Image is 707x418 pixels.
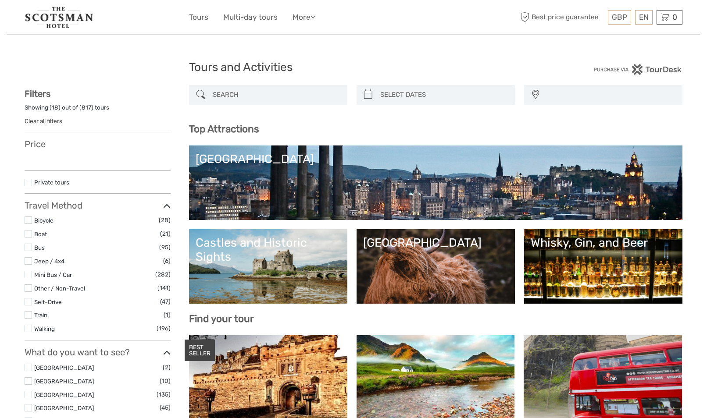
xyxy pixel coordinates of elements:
[160,403,171,413] span: (45)
[34,378,94,385] a: [GEOGRAPHIC_DATA]
[34,325,55,332] a: Walking
[34,364,94,371] a: [GEOGRAPHIC_DATA]
[363,236,508,297] a: [GEOGRAPHIC_DATA]
[593,64,682,75] img: PurchaseViaTourDesk.png
[159,242,171,252] span: (95)
[34,230,47,237] a: Boat
[160,229,171,239] span: (21)
[25,200,171,211] h3: Travel Method
[34,285,85,292] a: Other / Non-Travel
[518,10,606,25] span: Best price guarantee
[34,298,62,305] a: Self-Drive
[157,283,171,293] span: (141)
[635,10,653,25] div: EN
[82,103,91,112] label: 817
[160,297,171,307] span: (47)
[34,391,94,398] a: [GEOGRAPHIC_DATA]
[34,217,54,224] a: Bicycle
[159,215,171,225] span: (28)
[531,236,676,250] div: Whisky, Gin, and Beer
[196,152,676,213] a: [GEOGRAPHIC_DATA]
[671,13,678,21] span: 0
[25,103,171,117] div: Showing ( ) out of ( ) tours
[34,312,47,319] a: Train
[196,236,341,297] a: Castles and Historic Sights
[185,340,215,361] div: BEST SELLER
[531,236,676,297] a: Whisky, Gin, and Beer
[25,117,62,124] a: Clear all filters
[189,313,254,325] b: Find your tour
[363,236,508,250] div: [GEOGRAPHIC_DATA]
[223,11,278,24] a: Multi-day tours
[196,236,341,264] div: Castles and Historic Sights
[164,310,171,320] span: (1)
[163,362,171,372] span: (2)
[377,87,511,103] input: SELECT DATES
[293,11,315,24] a: More
[52,103,58,112] label: 18
[612,13,627,21] span: GBP
[25,7,94,28] img: 681-f48ba2bd-dfbf-4b64-890c-b5e5c75d9d66_logo_small.jpg
[34,179,69,186] a: Private tours
[25,139,171,149] h3: Price
[25,347,171,358] h3: What do you want to see?
[157,390,171,400] span: (135)
[209,87,343,103] input: SEARCH
[189,60,518,74] h1: Tours and Activities
[155,269,171,280] span: (282)
[189,11,208,24] a: Tours
[34,404,94,411] a: [GEOGRAPHIC_DATA]
[25,89,50,99] strong: Filters
[157,323,171,333] span: (196)
[34,244,45,251] a: Bus
[34,258,64,265] a: Jeep / 4x4
[160,376,171,386] span: (10)
[34,271,72,278] a: Mini Bus / Car
[163,256,171,266] span: (6)
[196,152,676,166] div: [GEOGRAPHIC_DATA]
[189,123,259,135] b: Top Attractions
